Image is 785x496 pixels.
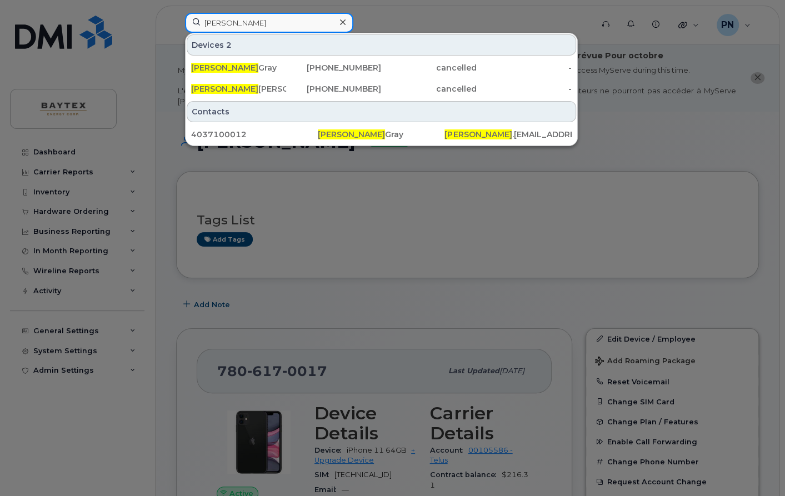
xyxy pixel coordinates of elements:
[187,79,576,99] a: [PERSON_NAME][PERSON_NAME][PHONE_NUMBER]cancelled-
[286,62,381,73] div: [PHONE_NUMBER]
[191,63,258,73] span: [PERSON_NAME]
[444,129,571,140] div: .[EMAIL_ADDRESS][DOMAIN_NAME]
[476,83,571,94] div: -
[191,129,318,140] div: 4037100012
[318,129,385,139] span: [PERSON_NAME]
[187,58,576,78] a: [PERSON_NAME]Gray[PHONE_NUMBER]cancelled-
[191,84,258,94] span: [PERSON_NAME]
[191,83,286,94] div: [PERSON_NAME]
[187,101,576,122] div: Contacts
[187,34,576,56] div: Devices
[381,62,476,73] div: cancelled
[318,129,444,140] div: Gray
[226,39,232,51] span: 2
[476,62,571,73] div: -
[187,124,576,144] a: 4037100012[PERSON_NAME]Gray[PERSON_NAME].[EMAIL_ADDRESS][DOMAIN_NAME]
[444,129,512,139] span: [PERSON_NAME]
[286,83,381,94] div: [PHONE_NUMBER]
[191,62,286,73] div: Gray
[381,83,476,94] div: cancelled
